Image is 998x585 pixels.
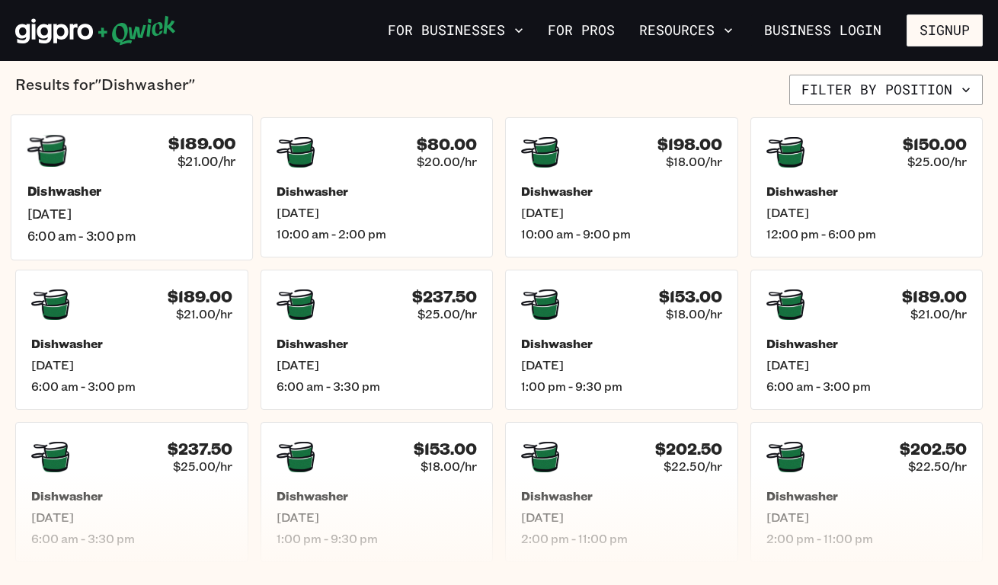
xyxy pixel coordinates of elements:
a: For Pros [542,18,621,43]
h5: Dishwasher [766,336,968,351]
a: $153.00$18.00/hrDishwasher[DATE]1:00 pm - 9:30 pm [505,270,738,410]
span: 6:00 am - 3:00 pm [31,379,232,394]
h5: Dishwasher [277,184,478,199]
h5: Dishwasher [521,184,722,199]
span: $25.00/hr [907,154,967,169]
h4: $237.50 [412,287,477,306]
a: $237.50$25.00/hrDishwasher[DATE]6:00 am - 3:30 pm [261,270,494,410]
span: [DATE] [277,357,478,372]
a: $153.00$18.00/hrDishwasher[DATE]1:00 pm - 9:30 pm [261,422,494,562]
h4: $198.00 [657,135,722,154]
span: 10:00 am - 9:00 pm [521,226,722,241]
a: $189.00$21.00/hrDishwasher[DATE]6:00 am - 3:00 pm [750,270,984,410]
a: $198.00$18.00/hrDishwasher[DATE]10:00 am - 9:00 pm [505,117,738,257]
span: $18.00/hr [666,306,722,321]
h5: Dishwasher [766,184,968,199]
h4: $189.00 [168,133,235,153]
span: $22.50/hr [664,459,722,474]
span: 1:00 pm - 9:30 pm [277,531,478,546]
span: [DATE] [521,510,722,525]
h5: Dishwasher [277,336,478,351]
span: $22.50/hr [908,459,967,474]
a: $202.50$22.50/hrDishwasher[DATE]2:00 pm - 11:00 pm [750,422,984,562]
span: [DATE] [766,357,968,372]
button: Filter by position [789,75,983,105]
h5: Dishwasher [521,488,722,503]
span: [DATE] [521,357,722,372]
span: $25.00/hr [173,459,232,474]
span: [DATE] [766,205,968,220]
h5: Dishwasher [31,488,232,503]
span: $18.00/hr [666,154,722,169]
span: $25.00/hr [417,306,477,321]
span: 1:00 pm - 9:30 pm [521,379,722,394]
span: $21.00/hr [178,153,236,169]
span: 6:00 am - 3:30 pm [277,379,478,394]
a: $202.50$22.50/hrDishwasher[DATE]2:00 pm - 11:00 pm [505,422,738,562]
a: Business Login [751,14,894,46]
a: $150.00$25.00/hrDishwasher[DATE]12:00 pm - 6:00 pm [750,117,984,257]
p: Results for "Dishwasher" [15,75,195,105]
a: $237.50$25.00/hrDishwasher[DATE]6:00 am - 3:30 pm [15,422,248,562]
span: [DATE] [31,510,232,525]
h4: $189.00 [902,287,967,306]
span: [DATE] [521,205,722,220]
h5: Dishwasher [27,184,236,200]
a: $189.00$21.00/hrDishwasher[DATE]6:00 am - 3:00 pm [11,114,253,260]
h4: $80.00 [417,135,477,154]
span: 10:00 am - 2:00 pm [277,226,478,241]
h4: $153.00 [659,287,722,306]
span: 12:00 pm - 6:00 pm [766,226,968,241]
span: 6:00 am - 3:00 pm [27,228,236,244]
span: [DATE] [277,510,478,525]
button: Resources [633,18,739,43]
h4: $202.50 [655,440,722,459]
span: [DATE] [27,206,236,222]
span: 6:00 am - 3:00 pm [766,379,968,394]
h5: Dishwasher [31,336,232,351]
span: [DATE] [277,205,478,220]
span: $21.00/hr [176,306,232,321]
span: $21.00/hr [910,306,967,321]
h5: Dishwasher [766,488,968,503]
span: 2:00 pm - 11:00 pm [521,531,722,546]
span: [DATE] [766,510,968,525]
h4: $202.50 [900,440,967,459]
span: [DATE] [31,357,232,372]
h4: $237.50 [168,440,232,459]
span: $18.00/hr [421,459,477,474]
a: $80.00$20.00/hrDishwasher[DATE]10:00 am - 2:00 pm [261,117,494,257]
h4: $153.00 [414,440,477,459]
h4: $189.00 [168,287,232,306]
h4: $150.00 [903,135,967,154]
span: $20.00/hr [417,154,477,169]
h5: Dishwasher [521,336,722,351]
span: 2:00 pm - 11:00 pm [766,531,968,546]
h5: Dishwasher [277,488,478,503]
a: $189.00$21.00/hrDishwasher[DATE]6:00 am - 3:00 pm [15,270,248,410]
button: For Businesses [382,18,529,43]
span: 6:00 am - 3:30 pm [31,531,232,546]
button: Signup [907,14,983,46]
